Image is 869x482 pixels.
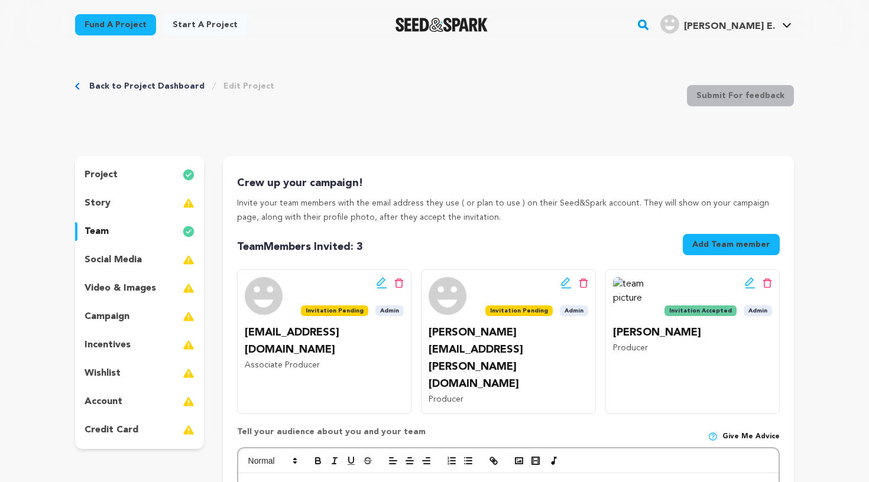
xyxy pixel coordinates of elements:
img: check-circle-full.svg [183,224,194,239]
button: account [75,392,204,411]
img: team picture [245,277,283,315]
button: wishlist [75,364,204,383]
a: Fund a project [75,14,156,35]
span: Producer [613,344,648,352]
img: warning-full.svg [183,338,194,352]
button: story [75,194,204,213]
span: [PERSON_NAME] E. [684,22,775,31]
p: Crew up your campaign! [237,175,780,192]
a: Polyak E.'s Profile [658,12,794,34]
p: team [85,224,109,239]
button: social media [75,250,204,269]
button: incentives [75,336,204,354]
img: warning-full.svg [183,196,194,210]
div: Polyak E.'s Profile [660,15,775,34]
p: project [85,168,118,182]
img: warning-full.svg [183,310,194,324]
img: Seed&Spark Logo Dark Mode [395,18,488,32]
span: Associate Producer [245,361,320,369]
span: Admin [560,305,588,316]
button: video & images [75,279,204,298]
span: Admin [744,305,772,316]
span: Producer [429,395,463,403]
p: [PERSON_NAME][EMAIL_ADDRESS][PERSON_NAME][DOMAIN_NAME] [429,324,588,392]
span: Members Invited [264,242,351,252]
a: Start a project [163,14,247,35]
div: Breadcrumb [75,80,274,92]
img: team picture [429,277,466,315]
span: Invitation Pending [485,305,553,316]
p: [PERSON_NAME] [613,324,772,341]
a: Seed&Spark Homepage [395,18,488,32]
span: Invitation Pending [301,305,368,316]
p: incentives [85,338,131,352]
p: credit card [85,423,138,437]
p: Invite your team members with the email address they use ( or plan to use ) on their Seed&Spark a... [237,197,780,225]
img: help-circle.svg [708,432,718,441]
img: team picture [613,277,651,315]
span: Admin [375,305,404,316]
span: Invitation Accepted [664,305,737,316]
img: warning-full.svg [183,281,194,295]
p: wishlist [85,366,121,380]
img: warning-full.svg [183,395,194,409]
p: Tell your audience about you and your team [237,426,426,447]
button: credit card [75,421,204,439]
img: check-circle-full.svg [183,168,194,182]
p: [EMAIL_ADDRESS][DOMAIN_NAME] [245,324,404,359]
p: account [85,395,122,409]
button: Add Team member [683,234,780,255]
img: user.png [660,15,679,34]
p: Team : 3 [237,239,363,256]
img: warning-full.svg [183,253,194,267]
span: Polyak E.'s Profile [658,12,794,37]
p: video & images [85,281,156,295]
button: campaign [75,307,204,326]
p: campaign [85,310,129,324]
a: Back to Project Dashboard [89,80,205,92]
span: Give me advice [722,432,780,441]
p: story [85,196,111,210]
a: Edit Project [223,80,274,92]
button: team [75,222,204,241]
button: Submit For feedback [687,85,794,106]
img: warning-full.svg [183,366,194,380]
p: social media [85,253,142,267]
button: project [75,165,204,184]
img: warning-full.svg [183,423,194,437]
